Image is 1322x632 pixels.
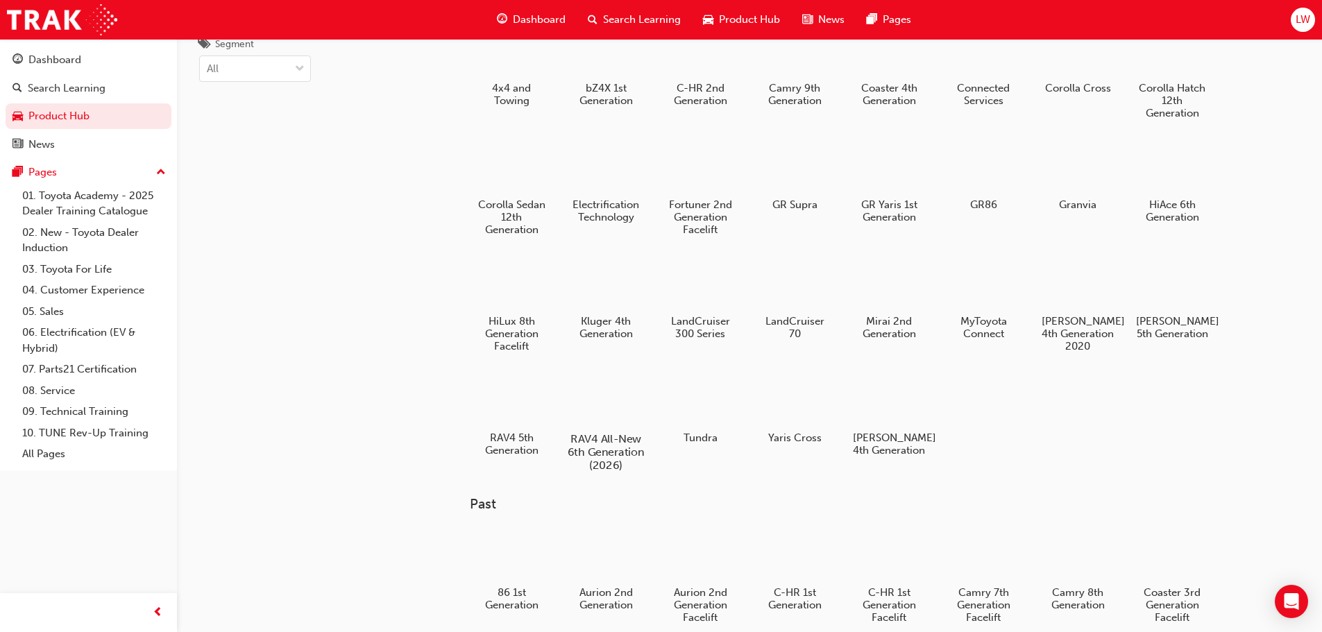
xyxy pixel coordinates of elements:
[759,586,831,611] h5: C-HR 1st Generation
[17,443,171,465] a: All Pages
[17,280,171,301] a: 04. Customer Experience
[853,82,926,107] h5: Coaster 4th Generation
[947,315,1020,340] h5: MyToyota Connect
[1036,524,1119,617] a: Camry 8th Generation
[475,82,548,107] h5: 4x4 and Towing
[703,11,713,28] span: car-icon
[664,82,737,107] h5: C-HR 2nd Generation
[28,164,57,180] div: Pages
[942,252,1025,345] a: MyToyota Connect
[753,135,836,216] a: GR Supra
[215,37,254,51] div: Segment
[17,401,171,422] a: 09. Technical Training
[659,368,742,449] a: Tundra
[564,524,647,617] a: Aurion 2nd Generation
[470,252,553,357] a: HiLux 8th Generation Facelift
[295,60,305,78] span: down-icon
[6,44,171,160] button: DashboardSearch LearningProduct HubNews
[6,76,171,101] a: Search Learning
[17,301,171,323] a: 05. Sales
[17,259,171,280] a: 03. Toyota For Life
[470,19,553,112] a: 4x4 and Towing
[199,39,210,51] span: tags-icon
[664,432,737,444] h5: Tundra
[947,198,1020,211] h5: GR86
[883,12,911,28] span: Pages
[470,524,553,617] a: 86 1st Generation
[853,586,926,624] h5: C-HR 1st Generation Facelift
[1296,12,1310,28] span: LW
[1036,252,1119,357] a: [PERSON_NAME] 4th Generation 2020
[1130,135,1214,228] a: HiAce 6th Generation
[659,135,742,241] a: Fortuner 2nd Generation Facelift
[753,524,836,617] a: C-HR 1st Generation
[470,368,553,461] a: RAV4 5th Generation
[947,586,1020,624] h5: Camry 7th Generation Facelift
[947,82,1020,107] h5: Connected Services
[664,315,737,340] h5: LandCruiser 300 Series
[1130,19,1214,124] a: Corolla Hatch 12th Generation
[847,19,931,112] a: Coaster 4th Generation
[564,252,647,345] a: Kluger 4th Generation
[1130,252,1214,345] a: [PERSON_NAME] 5th Generation
[847,524,931,629] a: C-HR 1st Generation Facelift
[564,368,647,474] a: RAV4 All-New 6th Generation (2026)
[719,12,780,28] span: Product Hub
[853,315,926,340] h5: Mirai 2nd Generation
[6,160,171,185] button: Pages
[17,222,171,259] a: 02. New - Toyota Dealer Induction
[1136,586,1209,624] h5: Coaster 3rd Generation Facelift
[853,198,926,223] h5: GR Yaris 1st Generation
[942,524,1025,629] a: Camry 7th Generation Facelift
[513,12,566,28] span: Dashboard
[759,198,831,211] h5: GR Supra
[497,11,507,28] span: guage-icon
[759,432,831,444] h5: Yaris Cross
[847,368,931,461] a: [PERSON_NAME] 4th Generation
[570,82,643,107] h5: bZ4X 1st Generation
[753,252,836,345] a: LandCruiser 70
[28,80,105,96] div: Search Learning
[1136,198,1209,223] h5: HiAce 6th Generation
[207,61,219,77] div: All
[28,137,55,153] div: News
[942,135,1025,216] a: GR86
[564,135,647,228] a: Electrification Technology
[1042,82,1115,94] h5: Corolla Cross
[6,103,171,129] a: Product Hub
[759,315,831,340] h5: LandCruiser 70
[692,6,791,34] a: car-iconProduct Hub
[17,359,171,380] a: 07. Parts21 Certification
[1042,315,1115,352] h5: [PERSON_NAME] 4th Generation 2020
[942,19,1025,112] a: Connected Services
[12,110,23,123] span: car-icon
[791,6,856,34] a: news-iconNews
[588,11,598,28] span: search-icon
[475,198,548,236] h5: Corolla Sedan 12th Generation
[577,6,692,34] a: search-iconSearch Learning
[1136,82,1209,119] h5: Corolla Hatch 12th Generation
[1036,19,1119,99] a: Corolla Cross
[12,83,22,95] span: search-icon
[570,315,643,340] h5: Kluger 4th Generation
[664,586,737,624] h5: Aurion 2nd Generation Facelift
[28,52,81,68] div: Dashboard
[17,322,171,359] a: 06. Electrification (EV & Hybrid)
[470,135,553,241] a: Corolla Sedan 12th Generation
[759,82,831,107] h5: Camry 9th Generation
[7,4,117,35] a: Trak
[1036,135,1119,216] a: Granvia
[17,422,171,444] a: 10. TUNE Rev-Up Training
[12,166,23,179] span: pages-icon
[664,198,737,236] h5: Fortuner 2nd Generation Facelift
[1136,315,1209,340] h5: [PERSON_NAME] 5th Generation
[6,47,171,73] a: Dashboard
[475,432,548,456] h5: RAV4 5th Generation
[753,19,836,112] a: Camry 9th Generation
[818,12,845,28] span: News
[570,586,643,611] h5: Aurion 2nd Generation
[659,19,742,112] a: C-HR 2nd Generation
[1291,8,1315,32] button: LW
[475,315,548,352] h5: HiLux 8th Generation Facelift
[564,19,647,112] a: bZ4X 1st Generation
